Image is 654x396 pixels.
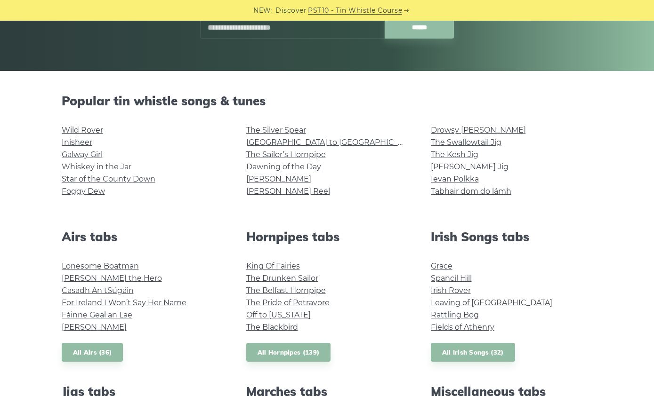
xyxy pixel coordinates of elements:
[62,343,123,362] a: All Airs (36)
[246,150,326,159] a: The Sailor’s Hornpipe
[62,94,593,108] h2: Popular tin whistle songs & tunes
[62,298,186,307] a: For Ireland I Won’t Say Her Name
[246,187,330,196] a: [PERSON_NAME] Reel
[431,138,501,147] a: The Swallowtail Jig
[62,187,105,196] a: Foggy Dew
[431,174,479,183] a: Ievan Polkka
[431,274,472,283] a: Spancil Hill
[246,274,318,283] a: The Drunken Sailor
[246,261,300,270] a: King Of Fairies
[62,230,224,244] h2: Airs tabs
[62,310,132,319] a: Fáinne Geal an Lae
[431,230,593,244] h2: Irish Songs tabs
[431,323,494,332] a: Fields of Athenry
[62,286,134,295] a: Casadh An tSúgáin
[246,310,311,319] a: Off to [US_STATE]
[62,274,162,283] a: [PERSON_NAME] the Hero
[246,174,311,183] a: [PERSON_NAME]
[62,150,103,159] a: Galway Girl
[246,298,330,307] a: The Pride of Petravore
[246,343,331,362] a: All Hornpipes (139)
[62,261,139,270] a: Lonesome Boatman
[246,162,321,171] a: Dawning of the Day
[62,138,92,147] a: Inisheer
[431,310,479,319] a: Rattling Bog
[246,126,306,135] a: The Silver Spear
[431,286,471,295] a: Irish Rover
[246,286,326,295] a: The Belfast Hornpipe
[246,230,408,244] h2: Hornpipes tabs
[275,5,307,16] span: Discover
[253,5,273,16] span: NEW:
[246,323,298,332] a: The Blackbird
[431,343,515,362] a: All Irish Songs (32)
[431,150,478,159] a: The Kesh Jig
[431,261,452,270] a: Grace
[431,162,509,171] a: [PERSON_NAME] Jig
[431,187,511,196] a: Tabhair dom do lámh
[62,174,155,183] a: Star of the County Down
[246,138,420,147] a: [GEOGRAPHIC_DATA] to [GEOGRAPHIC_DATA]
[431,298,552,307] a: Leaving of [GEOGRAPHIC_DATA]
[62,323,127,332] a: [PERSON_NAME]
[431,126,526,135] a: Drowsy [PERSON_NAME]
[308,5,402,16] a: PST10 - Tin Whistle Course
[62,126,103,135] a: Wild Rover
[62,162,131,171] a: Whiskey in the Jar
